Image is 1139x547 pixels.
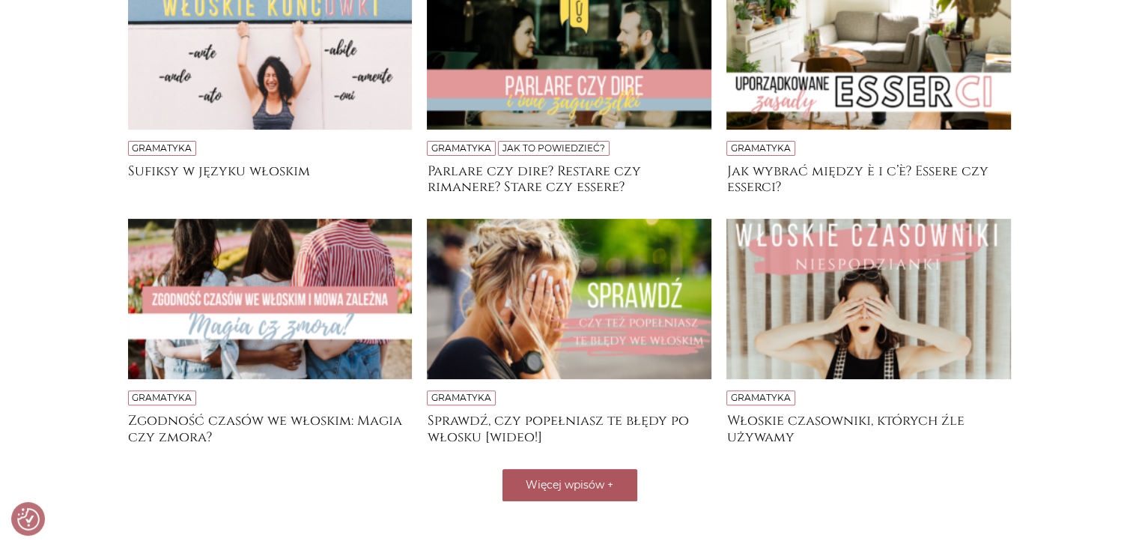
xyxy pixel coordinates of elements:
[132,142,192,154] a: Gramatyka
[128,163,413,193] a: Sufiksy w języku włoskim
[431,142,491,154] a: Gramatyka
[17,508,40,531] button: Preferencje co do zgód
[132,392,192,403] a: Gramatyka
[502,469,637,501] button: Więcej wpisów +
[427,163,711,193] a: Parlare czy dire? Restare czy rimanere? Stare czy essere?
[726,413,1011,443] a: Włoskie czasowniki, których źle używamy
[128,413,413,443] a: Zgodność czasów we włoskim: Magia czy zmora?
[427,413,711,443] a: Sprawdź, czy popełniasz te błędy po włosku [wideo!]
[526,478,604,492] span: Więcej wpisów
[731,392,791,403] a: Gramatyka
[17,508,40,531] img: Revisit consent button
[607,478,613,492] span: +
[726,163,1011,193] a: Jak wybrać między è i c’è? Essere czy esserci?
[431,392,491,403] a: Gramatyka
[731,142,791,154] a: Gramatyka
[502,142,605,154] a: Jak to powiedzieć?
